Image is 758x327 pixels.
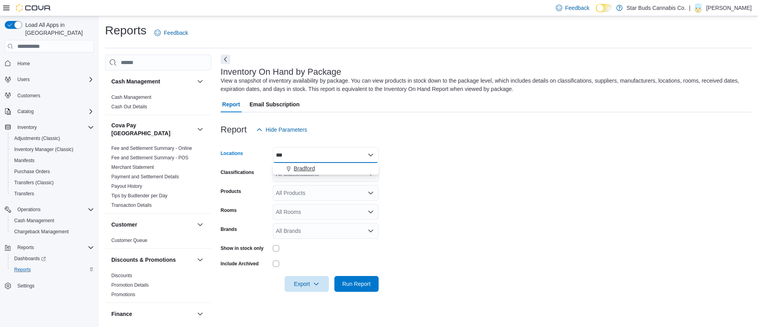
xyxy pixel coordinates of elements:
span: Cash Management [11,216,94,225]
h3: Report [221,125,247,134]
a: Customers [14,91,43,100]
span: Home [14,58,94,68]
button: Open list of options [368,209,374,215]
button: Cova Pay [GEOGRAPHIC_DATA] [195,125,205,134]
a: Customer Queue [111,238,147,243]
a: Feedback [151,25,191,41]
a: Promotion Details [111,282,149,288]
button: Customer [111,221,194,229]
button: Catalog [2,106,97,117]
span: Manifests [11,156,94,165]
span: Cash Management [14,217,54,224]
span: Users [14,75,94,84]
span: Catalog [14,107,94,116]
span: Bradford [294,164,315,172]
span: Report [222,96,240,112]
span: Home [17,60,30,67]
span: Transfers [11,189,94,198]
span: Discounts [111,272,132,279]
p: | [689,3,690,13]
img: Cova [16,4,51,12]
span: Reports [14,267,31,273]
button: Cash Management [111,77,194,85]
span: Payment and Settlement Details [111,174,179,180]
h3: Cash Management [111,77,160,85]
a: Manifests [11,156,38,165]
span: Tips by Budtender per Day [111,193,167,199]
button: Reports [14,243,37,252]
span: Transfers [14,191,34,197]
button: Inventory [2,122,97,133]
label: Locations [221,150,243,157]
a: Cash Management [111,95,151,100]
a: Transaction Details [111,202,152,208]
h1: Reports [105,23,146,38]
span: Transfers (Classic) [11,178,94,187]
label: Include Archived [221,261,259,267]
a: Cash Out Details [111,104,147,110]
span: Inventory Manager (Classic) [11,145,94,154]
button: Reports [2,242,97,253]
span: Chargeback Management [14,229,69,235]
a: Fee and Settlement Summary - POS [111,155,188,161]
div: Daniel Swadron [694,3,703,13]
div: Cash Management [105,93,211,115]
button: Customers [2,90,97,101]
button: Discounts & Promotions [111,256,194,264]
button: Users [2,74,97,85]
button: Discounts & Promotions [195,255,205,265]
p: Star Buds Cannabis Co. [627,3,686,13]
button: Inventory Manager (Classic) [8,144,97,155]
h3: Discounts & Promotions [111,256,176,264]
label: Show in stock only [221,245,264,251]
a: Cash Management [11,216,57,225]
span: Load All Apps in [GEOGRAPHIC_DATA] [22,21,94,37]
span: Promotion Details [111,282,149,288]
a: Payout History [111,183,142,189]
span: Promotions [111,291,135,298]
span: Cash Out Details [111,104,147,110]
a: Tips by Budtender per Day [111,193,167,198]
span: Reports [14,243,94,252]
a: Reports [11,265,34,274]
label: Brands [221,226,237,232]
button: Export [285,276,329,292]
span: Dashboards [11,254,94,263]
span: Reports [11,265,94,274]
p: [PERSON_NAME] [706,3,752,13]
span: Purchase Orders [11,167,94,176]
button: Customer [195,220,205,229]
a: Dashboards [11,254,49,263]
a: Inventory Manager (Classic) [11,145,77,154]
button: Catalog [14,107,37,116]
a: Transfers (Classic) [11,178,57,187]
a: Purchase Orders [11,167,53,176]
a: Payment and Settlement Details [111,174,179,180]
button: Cash Management [8,215,97,226]
button: Inventory [14,123,40,132]
span: Fee and Settlement Summary - Online [111,145,192,151]
button: Manifests [8,155,97,166]
button: Finance [195,309,205,319]
a: Home [14,59,33,68]
h3: Inventory On Hand by Package [221,67,341,77]
button: Home [2,57,97,69]
label: Classifications [221,169,254,176]
div: View a snapshot of inventory availability by package. You can view products in stock down to the ... [221,77,748,93]
div: Choose from the following options [273,163,379,174]
button: Bradford [273,163,379,174]
button: Open list of options [368,190,374,196]
span: Dashboards [14,255,46,262]
span: Transfers (Classic) [14,180,54,186]
input: Dark Mode [596,4,612,12]
nav: Complex example [5,54,94,312]
span: Catalog [17,108,34,115]
button: Next [221,55,230,64]
div: Discounts & Promotions [105,271,211,302]
button: Cash Management [195,77,205,86]
span: Hide Parameters [266,126,307,134]
span: Export [289,276,324,292]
